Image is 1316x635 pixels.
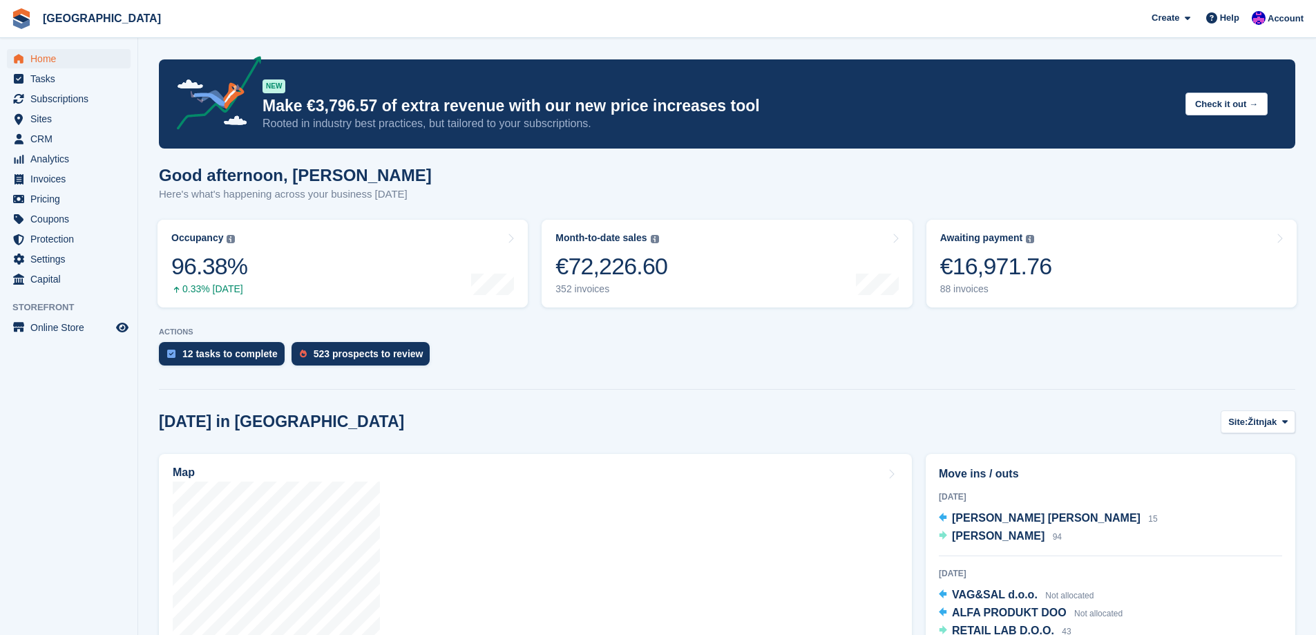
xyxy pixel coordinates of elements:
[7,169,131,189] a: menu
[173,466,195,479] h2: Map
[1148,514,1157,524] span: 15
[30,69,113,88] span: Tasks
[939,466,1282,482] h2: Move ins / outs
[1074,609,1123,618] span: Not allocated
[165,56,262,135] img: price-adjustments-announcement-icon-8257ccfd72463d97f412b2fc003d46551f7dbcb40ab6d574587a9cd5c0d94...
[1053,532,1062,542] span: 94
[940,232,1023,244] div: Awaiting payment
[952,530,1045,542] span: [PERSON_NAME]
[159,342,292,372] a: 12 tasks to complete
[159,328,1295,337] p: ACTIONS
[300,350,307,358] img: prospect-51fa495bee0391a8d652442698ab0144808aea92771e9ea1ae160a38d050c398.svg
[1248,415,1277,429] span: Žitnjak
[12,301,137,314] span: Storefront
[1185,93,1268,115] button: Check it out →
[30,209,113,229] span: Coupons
[940,283,1052,295] div: 88 invoices
[30,149,113,169] span: Analytics
[30,49,113,68] span: Home
[939,587,1094,605] a: VAG&SAL d.o.o. Not allocated
[940,252,1052,281] div: €16,971.76
[7,149,131,169] a: menu
[159,187,432,202] p: Here's what's happening across your business [DATE]
[171,232,223,244] div: Occupancy
[30,189,113,209] span: Pricing
[227,235,235,243] img: icon-info-grey-7440780725fd019a000dd9b08b2336e03edf1995a4989e88bcd33f0948082b44.svg
[939,605,1123,623] a: ALFA PRODUKT DOO Not allocated
[1220,11,1239,25] span: Help
[555,232,647,244] div: Month-to-date sales
[7,129,131,149] a: menu
[159,413,404,431] h2: [DATE] in [GEOGRAPHIC_DATA]
[158,220,528,307] a: Occupancy 96.38% 0.33% [DATE]
[7,109,131,129] a: menu
[30,269,113,289] span: Capital
[7,189,131,209] a: menu
[7,209,131,229] a: menu
[7,269,131,289] a: menu
[1228,415,1248,429] span: Site:
[1045,591,1094,600] span: Not allocated
[555,252,667,281] div: €72,226.60
[263,116,1174,131] p: Rooted in industry best practices, but tailored to your subscriptions.
[171,283,247,295] div: 0.33% [DATE]
[30,89,113,108] span: Subscriptions
[939,510,1158,528] a: [PERSON_NAME] [PERSON_NAME] 15
[30,249,113,269] span: Settings
[30,229,113,249] span: Protection
[314,348,423,359] div: 523 prospects to review
[11,8,32,29] img: stora-icon-8386f47178a22dfd0bd8f6a31ec36ba5ce8667c1dd55bd0f319d3a0aa187defe.svg
[952,512,1141,524] span: [PERSON_NAME] [PERSON_NAME]
[30,109,113,129] span: Sites
[7,249,131,269] a: menu
[939,567,1282,580] div: [DATE]
[7,49,131,68] a: menu
[926,220,1297,307] a: Awaiting payment €16,971.76 88 invoices
[30,129,113,149] span: CRM
[167,350,175,358] img: task-75834270c22a3079a89374b754ae025e5fb1db73e45f91037f5363f120a921f8.svg
[939,491,1282,503] div: [DATE]
[7,229,131,249] a: menu
[1268,12,1304,26] span: Account
[1026,235,1034,243] img: icon-info-grey-7440780725fd019a000dd9b08b2336e03edf1995a4989e88bcd33f0948082b44.svg
[939,528,1062,546] a: [PERSON_NAME] 94
[182,348,278,359] div: 12 tasks to complete
[555,283,667,295] div: 352 invoices
[263,96,1174,116] p: Make €3,796.57 of extra revenue with our new price increases tool
[30,169,113,189] span: Invoices
[7,89,131,108] a: menu
[263,79,285,93] div: NEW
[1221,410,1295,433] button: Site: Žitnjak
[7,69,131,88] a: menu
[159,166,432,184] h1: Good afternoon, [PERSON_NAME]
[542,220,912,307] a: Month-to-date sales €72,226.60 352 invoices
[1152,11,1179,25] span: Create
[7,318,131,337] a: menu
[37,7,166,30] a: [GEOGRAPHIC_DATA]
[292,342,437,372] a: 523 prospects to review
[30,318,113,337] span: Online Store
[171,252,247,281] div: 96.38%
[952,607,1067,618] span: ALFA PRODUKT DOO
[1252,11,1266,25] img: Ivan Gačić
[651,235,659,243] img: icon-info-grey-7440780725fd019a000dd9b08b2336e03edf1995a4989e88bcd33f0948082b44.svg
[114,319,131,336] a: Preview store
[952,589,1038,600] span: VAG&SAL d.o.o.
